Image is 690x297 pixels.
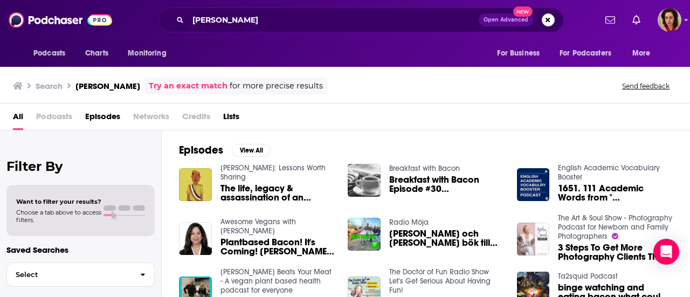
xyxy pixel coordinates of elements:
[158,8,564,32] div: Search podcasts, credits, & more...
[389,229,504,247] a: Gertrud och Lisa - från bök till bacon
[348,164,381,197] img: Breakfast with Bacon Episode #30 (Lisa Cummings)
[182,108,210,130] span: Credits
[389,164,460,173] a: Breakfast with Bacon
[560,46,611,61] span: For Podcasters
[36,81,63,91] h3: Search
[389,175,504,194] a: Breakfast with Bacon Episode #30 (Lisa Cummings)
[632,46,651,61] span: More
[220,184,335,202] span: The life, legacy & assassination of an [DEMOGRAPHIC_DATA] revolutionary | [PERSON_NAME]
[33,46,65,61] span: Podcasts
[7,271,132,278] span: Select
[389,218,429,227] a: Radio Möja
[36,108,72,130] span: Podcasts
[220,267,332,295] a: Lisa Beats Your Meat - A vegan plant based health podcast for everyone
[220,238,335,256] a: Plantbased Bacon! It's Coming! Lisa Feria of Stray Dog Capital Explains
[484,17,528,23] span: Open Advanced
[179,143,271,157] a: EpisodesView All
[489,43,553,64] button: open menu
[658,8,681,32] img: User Profile
[75,81,140,91] h3: [PERSON_NAME]
[6,263,155,287] button: Select
[220,184,335,202] a: The life, legacy & assassination of an African revolutionary | Lisa Janae Bacon
[558,272,618,281] a: Ta2squid Podcast
[658,8,681,32] button: Show profile menu
[16,209,101,224] span: Choose a tab above to access filters.
[230,80,323,92] span: for more precise results
[389,229,504,247] span: [PERSON_NAME] och [PERSON_NAME] bök till bacon
[389,175,504,194] span: Breakfast with Bacon Episode #30 ([PERSON_NAME])
[26,43,79,64] button: open menu
[13,108,23,130] a: All
[220,163,326,182] a: TED-Ed: Lessons Worth Sharing
[513,6,533,17] span: New
[85,108,120,130] a: Episodes
[133,108,169,130] span: Networks
[232,144,271,157] button: View All
[188,11,479,29] input: Search podcasts, credits, & more...
[658,8,681,32] span: Logged in as hdrucker
[628,11,645,29] a: Show notifications dropdown
[179,143,223,157] h2: Episodes
[558,184,673,202] a: 1651. 111 Academic Words from "Lisa Janae Bacon: The life, legacy & assassination of an African r...
[179,168,212,201] img: The life, legacy & assassination of an African revolutionary | Lisa Janae Bacon
[553,43,627,64] button: open menu
[220,238,335,256] span: Plantbased Bacon! It's Coming! [PERSON_NAME] of Stray Dog Capital Explains
[120,43,180,64] button: open menu
[558,243,673,261] a: 3 Steps To Get More Photography Clients That You Love, With Lisa Edwards from Photo Bacon
[558,213,672,241] a: The Art & Soul Show - Photography Podcast for Newborn and Family Photographers
[128,46,166,61] span: Monitoring
[517,168,550,201] img: 1651. 111 Academic Words from "Lisa Janae Bacon: The life, legacy & assassination of an African r...
[6,158,155,174] h2: Filter By
[348,218,381,251] img: Gertrud och Lisa - från bök till bacon
[479,13,533,26] button: Open AdvancedNew
[558,163,660,182] a: English Academic Vocabulary Booster
[497,46,540,61] span: For Business
[179,222,212,255] img: Plantbased Bacon! It's Coming! Lisa Feria of Stray Dog Capital Explains
[223,108,239,130] a: Lists
[78,43,115,64] a: Charts
[517,223,550,255] img: 3 Steps To Get More Photography Clients That You Love, With Lisa Edwards from Photo Bacon
[625,43,664,64] button: open menu
[619,81,673,91] button: Send feedback
[9,10,112,30] img: Podchaser - Follow, Share and Rate Podcasts
[558,243,673,261] span: 3 Steps To Get More Photography Clients That You Love, With [PERSON_NAME] from Photo [PERSON_NAME]
[85,46,108,61] span: Charts
[653,239,679,265] div: Open Intercom Messenger
[149,80,227,92] a: Try an exact match
[601,11,619,29] a: Show notifications dropdown
[220,217,296,236] a: Awesome Vegans with Elysabeth Alfano
[16,198,101,205] span: Want to filter your results?
[558,184,673,202] span: 1651. 111 Academic Words from "[PERSON_NAME]: The life, legacy & assassination of an [DEMOGRAPHIC...
[6,245,155,255] p: Saved Searches
[389,267,491,295] a: The Doctor of Fun Radio Show Let's Get Serious About Having Fun!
